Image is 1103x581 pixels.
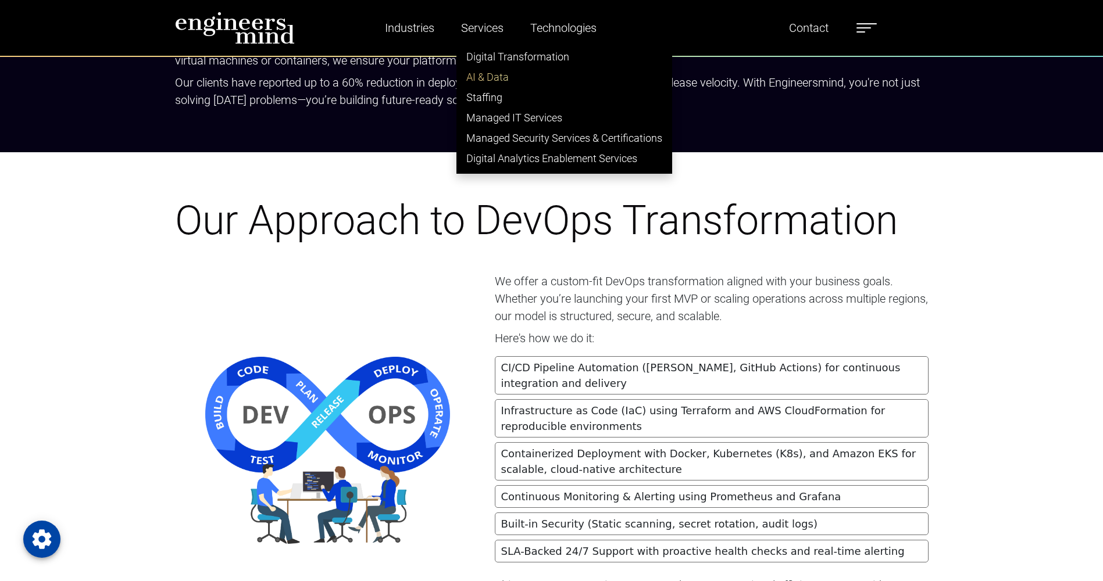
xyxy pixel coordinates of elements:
[175,69,929,109] p: Our clients have reported up to a 60% reduction in deployment errors and a 40% improvement in rel...
[205,357,450,544] img: Resilient_solutions
[495,325,929,347] p: Here's how we do it:
[175,196,898,244] span: Our Approach to DevOps Transformation
[457,46,672,67] a: Digital Transformation
[495,272,929,325] p: We offer a custom-fit DevOps transformation aligned with your business goals. Whether you’re laun...
[495,540,929,562] li: SLA-Backed 24/7 Support with proactive health checks and real-time alerting
[457,128,672,148] a: Managed Security Services & Certifications
[495,356,929,394] li: CI/CD Pipeline Automation ([PERSON_NAME], GitHub Actions) for continuous integration and delivery
[457,67,672,87] a: AI & Data
[495,512,929,535] li: Built-in Security (Static scanning, secret rotation, audit logs)
[526,15,601,41] a: Technologies
[457,148,672,168] a: Digital Analytics Enablement Services
[495,442,929,480] li: Containerized Deployment with Docker, Kubernetes (K8s), and Amazon EKS for scalable, cloud-native...
[784,15,833,41] a: Contact
[380,15,439,41] a: Industries
[495,485,929,508] li: Continuous Monitoring & Alerting using Prometheus and Grafana
[457,107,672,128] a: Managed IT Services
[456,41,672,174] ul: Industries
[495,399,929,437] li: Infrastructure as Code (IaC) using Terraform and AWS CloudFormation for reproducible environments
[456,15,508,41] a: Services
[175,12,295,44] img: logo
[457,87,672,107] a: Staffing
